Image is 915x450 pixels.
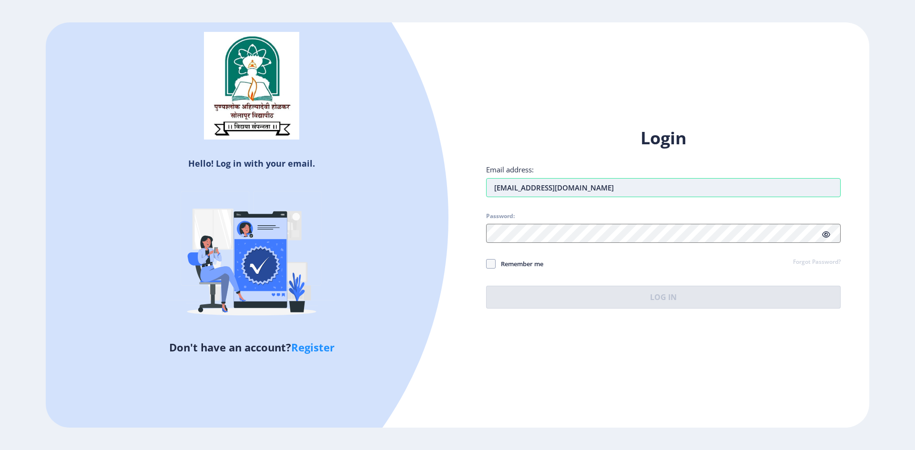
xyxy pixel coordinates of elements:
a: Forgot Password? [793,258,841,267]
img: Verified-rafiki.svg [168,173,335,340]
button: Log In [486,286,841,309]
label: Email address: [486,165,534,174]
span: Remember me [496,258,543,270]
h5: Don't have an account? [53,340,450,355]
label: Password: [486,212,515,220]
h1: Login [486,127,841,150]
input: Email address [486,178,841,197]
img: sulogo.png [204,32,299,140]
a: Register [291,340,335,354]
